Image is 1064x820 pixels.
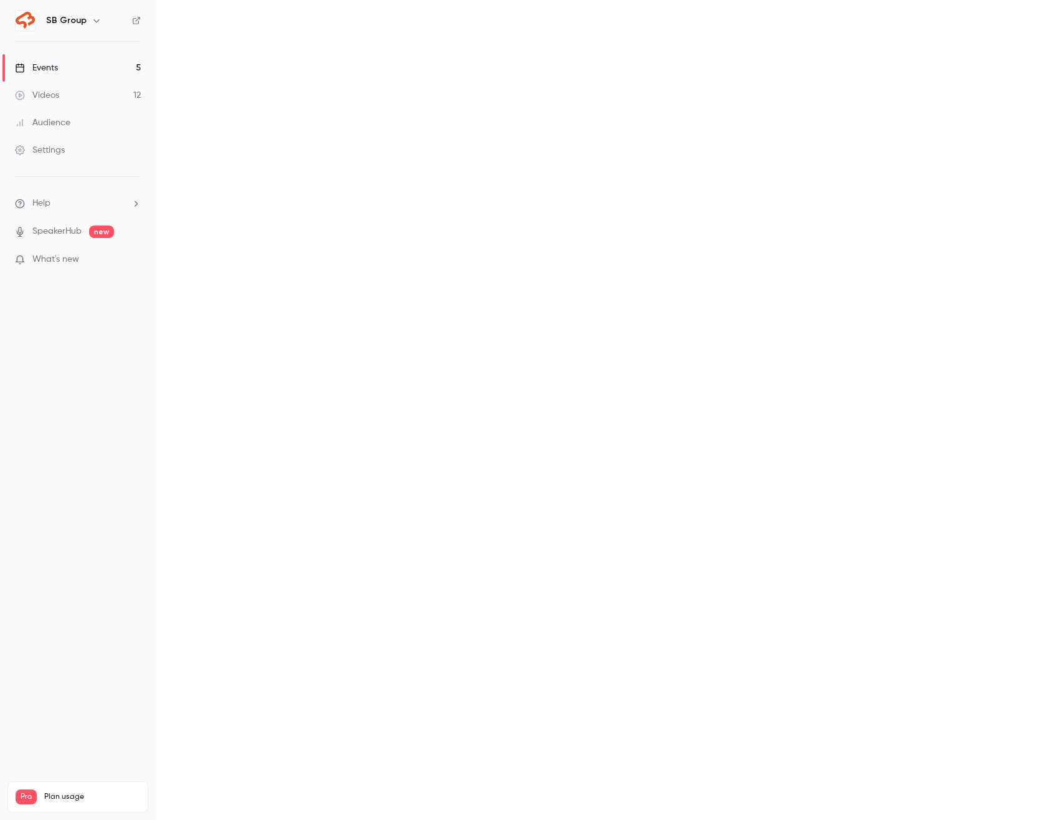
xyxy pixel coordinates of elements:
[46,14,87,27] h6: SB Group
[15,144,65,156] div: Settings
[16,789,37,804] span: Pro
[32,253,79,266] span: What's new
[15,89,59,102] div: Videos
[44,792,140,802] span: Plan usage
[15,197,141,210] li: help-dropdown-opener
[15,117,70,129] div: Audience
[16,11,36,31] img: SB Group
[89,226,114,238] span: new
[15,62,58,74] div: Events
[32,197,50,210] span: Help
[32,225,82,238] a: SpeakerHub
